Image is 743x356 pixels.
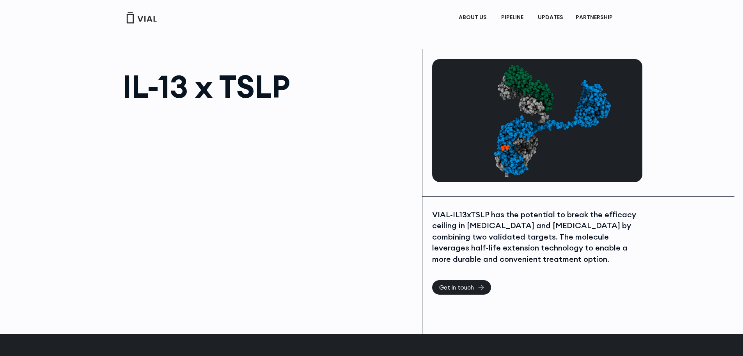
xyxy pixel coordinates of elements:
[439,284,474,290] span: Get in touch
[122,71,415,102] h1: IL-13 x TSLP
[495,11,531,24] a: PIPELINEMenu Toggle
[432,280,491,295] a: Get in touch
[532,11,569,24] a: UPDATES
[452,11,495,24] a: ABOUT USMenu Toggle
[569,11,621,24] a: PARTNERSHIPMenu Toggle
[126,12,157,23] img: Vial Logo
[432,209,640,265] div: VIAL-IL13xTSLP has the potential to break the efficacy ceiling in [MEDICAL_DATA] and [MEDICAL_DAT...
